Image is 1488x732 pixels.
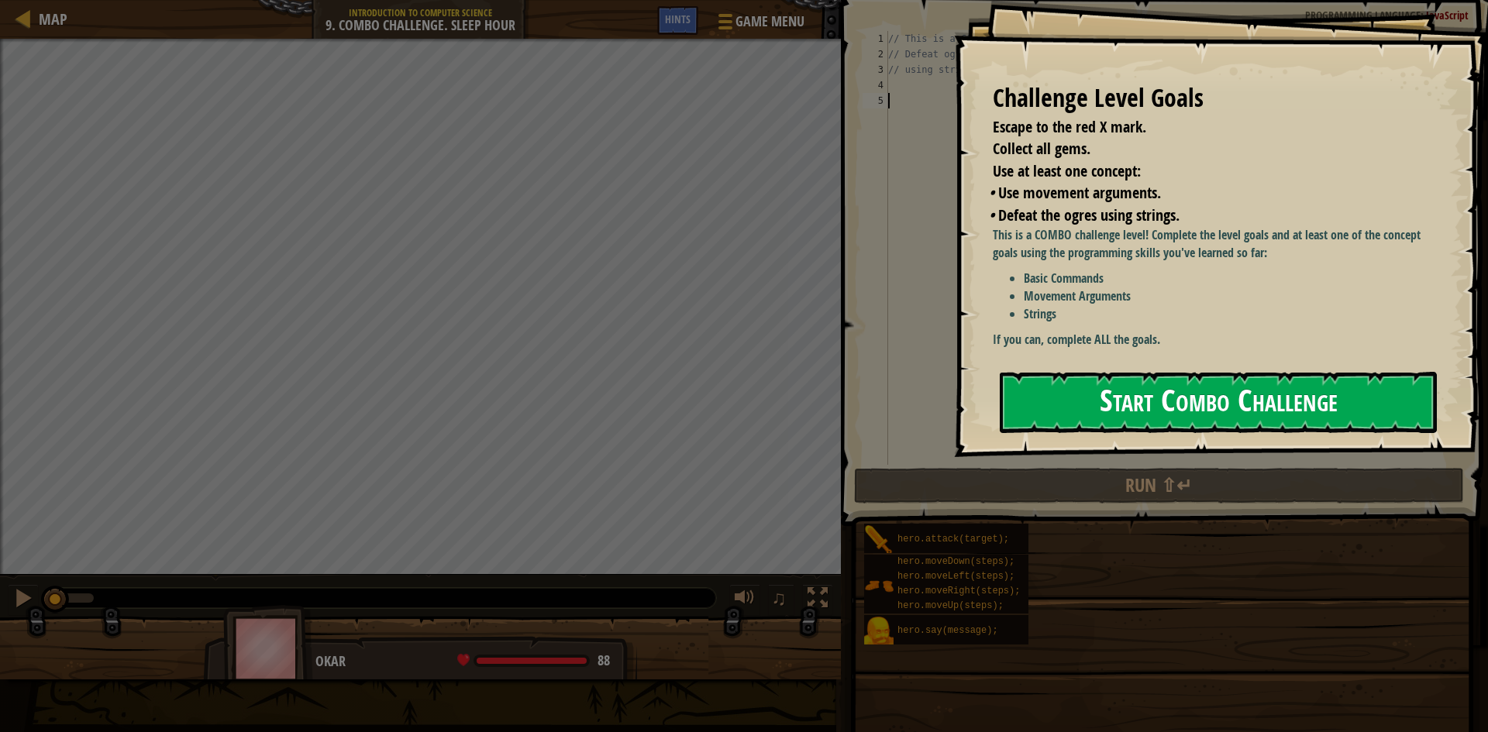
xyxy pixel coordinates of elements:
div: 5 [863,93,888,108]
a: Map [31,9,67,29]
p: This is a COMBO challenge level! Complete the level goals and at least one of the concept goals u... [993,226,1445,262]
span: hero.moveUp(steps); [897,600,1004,611]
span: Escape to the red X mark. [993,116,1146,137]
li: Basic Commands [1024,270,1445,287]
li: Escape to the red X mark. [973,116,1430,139]
button: Toggle fullscreen [802,584,833,616]
button: Run ⇧↵ [854,468,1464,503]
span: hero.moveLeft(steps); [897,571,1014,582]
span: hero.say(message); [897,625,998,636]
button: Ctrl + P: Pause [8,584,39,616]
div: Challenge Level Goals [993,81,1434,116]
span: 88 [598,651,610,670]
span: Hints [665,12,691,26]
div: 3 [863,62,888,77]
li: Use movement arguments. [989,182,1430,204]
span: Collect all gems. [993,138,1090,159]
span: hero.moveDown(steps); [897,556,1014,567]
button: Game Menu [706,6,814,43]
i: • [989,182,994,203]
button: ♫ [768,584,794,616]
div: Okar [315,651,622,672]
span: Defeat the ogres using strings. [998,204,1180,225]
li: Defeat the ogres using strings. [989,204,1430,227]
div: 1 [863,31,888,46]
span: Map [39,9,67,29]
img: portrait.png [864,525,894,555]
i: • [989,204,994,225]
li: Use at least one concept: [973,160,1430,183]
button: Adjust volume [729,584,760,616]
span: hero.attack(target); [897,534,1009,545]
div: 4 [863,77,888,93]
div: health: 88 / 88 [457,654,610,668]
span: Game Menu [735,12,804,32]
span: Use movement arguments. [998,182,1161,203]
p: If you can, complete ALL the goals. [993,331,1445,349]
img: thang_avatar_frame.png [223,605,313,691]
li: Movement Arguments [1024,287,1445,305]
img: portrait.png [864,571,894,600]
li: Strings [1024,305,1445,323]
li: Collect all gems. [973,138,1430,160]
div: 2 [863,46,888,62]
button: Start Combo Challenge [1000,372,1437,433]
span: hero.moveRight(steps); [897,586,1020,596]
span: ♫ [771,586,787,610]
img: portrait.png [864,617,894,646]
span: Use at least one concept: [993,160,1141,181]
